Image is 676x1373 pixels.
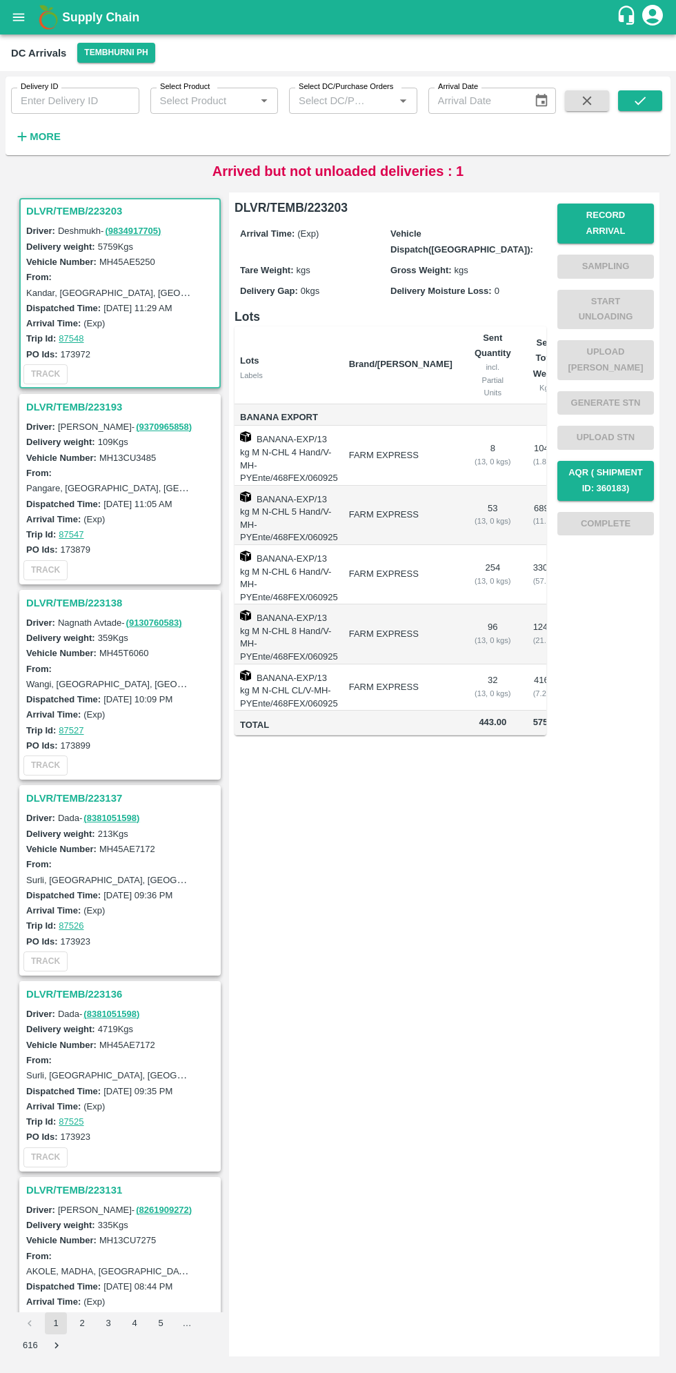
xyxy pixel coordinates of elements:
[235,307,546,326] h6: Lots
[83,318,105,328] label: (Exp)
[240,718,338,733] span: Total
[98,1220,128,1230] label: 335 Kgs
[59,529,83,540] a: 87547
[46,1334,68,1356] button: Go to next page
[11,44,66,62] div: DC Arrivals
[26,789,218,807] h3: DLVR/TEMB/223137
[26,468,52,478] label: From:
[19,1334,42,1356] button: Go to page 616
[235,545,338,604] td: BANANA-EXP/13 kg M N-CHL 6 Hand/V-MH-PYEnte/468FEX/060925
[26,1205,55,1215] label: Driver:
[17,1312,223,1356] nav: pagination navigation
[83,813,139,823] a: (8381051598)
[26,482,453,493] label: Pangare, [GEOGRAPHIC_DATA], [GEOGRAPHIC_DATA], [GEOGRAPHIC_DATA], [GEOGRAPHIC_DATA]
[26,694,101,704] label: Dispatched Time:
[26,1024,95,1034] label: Delivery weight:
[83,1009,139,1019] a: (8381051598)
[26,678,445,689] label: Wangi, [GEOGRAPHIC_DATA], [GEOGRAPHIC_DATA], [GEOGRAPHIC_DATA], [GEOGRAPHIC_DATA]
[26,740,58,751] label: PO Ids:
[394,92,412,110] button: Open
[26,499,101,509] label: Dispatched Time:
[26,1116,56,1127] label: Trip Id:
[123,1312,146,1334] button: Go to page 4
[522,426,570,485] td: 104 kg
[58,1205,193,1215] span: [PERSON_NAME] -
[235,604,338,664] td: BANANA-EXP/13 kg M N-CHL 8 Hand/V-MH-PYEnte/468FEX/060925
[136,1205,192,1215] a: (8261909272)
[464,486,522,545] td: 53
[26,349,58,359] label: PO Ids:
[98,241,133,252] label: 5759 Kgs
[105,226,161,236] a: (9834917705)
[26,594,218,612] h3: DLVR/TEMB/223138
[26,920,56,931] label: Trip Id:
[3,1,34,33] button: open drawer
[475,687,511,700] div: ( 13, 0 kgs)
[240,355,259,366] b: Lots
[533,337,563,379] b: Sent Total Weight
[11,125,64,148] button: More
[240,551,251,562] img: box
[98,1024,133,1034] label: 4719 Kgs
[26,422,55,432] label: Driver:
[533,634,559,646] div: ( 21.67 %)
[83,1101,105,1112] label: (Exp)
[99,453,156,463] label: MH13CU3485
[97,1312,119,1334] button: Go to page 3
[297,265,310,275] span: kgs
[62,8,616,27] a: Supply Chain
[255,92,273,110] button: Open
[301,286,319,296] span: 0 kgs
[26,544,58,555] label: PO Ids:
[83,514,105,524] label: (Exp)
[235,198,546,217] h6: DLVR/TEMB/223203
[26,202,218,220] h3: DLVR/TEMB/223203
[26,398,218,416] h3: DLVR/TEMB/223193
[475,575,511,587] div: ( 13, 0 kgs)
[26,1296,81,1307] label: Arrival Time:
[475,515,511,527] div: ( 13, 0 kgs)
[464,664,522,711] td: 32
[26,890,101,900] label: Dispatched Time:
[61,740,90,751] label: 173899
[438,81,478,92] label: Arrival Date
[26,664,52,674] label: From:
[83,1296,105,1307] label: (Exp)
[390,228,533,254] label: Vehicle Dispatch([GEOGRAPHIC_DATA]):
[26,1251,52,1261] label: From:
[338,604,464,664] td: FARM EXPRESS
[83,709,105,720] label: (Exp)
[26,241,95,252] label: Delivery weight:
[26,844,97,854] label: Vehicle Number:
[58,813,141,823] span: Dada -
[26,618,55,628] label: Driver:
[522,545,570,604] td: 3302 kg
[26,303,101,313] label: Dispatched Time:
[293,92,372,110] input: Select DC/Purchase Orders
[26,1281,101,1292] label: Dispatched Time:
[533,382,559,394] div: Kgs
[103,890,172,900] label: [DATE] 09:36 PM
[299,81,393,92] label: Select DC/Purchase Orders
[59,333,83,344] a: 87548
[26,1265,388,1276] label: AKOLE, MADHA, [GEOGRAPHIC_DATA], [GEOGRAPHIC_DATA], [GEOGRAPHIC_DATA]
[155,92,252,110] input: Select Product
[126,618,182,628] a: (9130760583)
[557,461,654,501] button: AQR ( Shipment Id: 360183)
[522,604,570,664] td: 1248 kg
[103,694,172,704] label: [DATE] 10:09 PM
[26,633,95,643] label: Delivery weight:
[26,272,52,282] label: From:
[616,5,640,30] div: customer-support
[495,286,499,296] span: 0
[240,286,298,296] label: Delivery Gap:
[338,545,464,604] td: FARM EXPRESS
[390,265,452,275] label: Gross Weight:
[99,257,155,267] label: MH45AE5250
[61,349,90,359] label: 173972
[59,1116,83,1127] a: 87525
[338,664,464,711] td: FARM EXPRESS
[98,437,128,447] label: 109 Kgs
[99,648,149,658] label: MH45T6060
[533,575,559,587] div: ( 57.34 %)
